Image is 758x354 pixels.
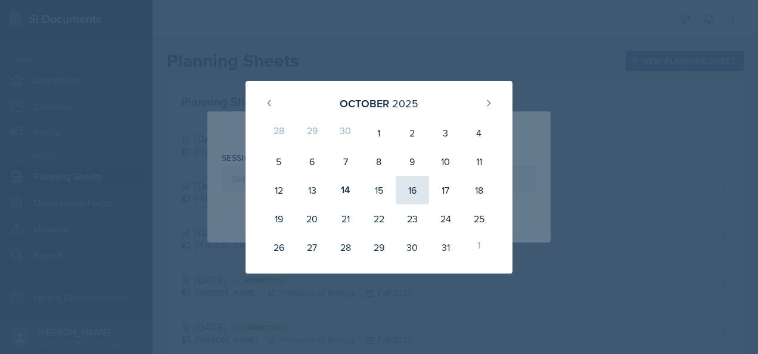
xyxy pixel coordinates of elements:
[462,233,496,262] div: 1
[362,176,396,204] div: 15
[296,119,329,147] div: 29
[429,119,462,147] div: 3
[329,119,362,147] div: 30
[396,147,429,176] div: 9
[392,95,418,111] div: 2025
[296,176,329,204] div: 13
[329,147,362,176] div: 7
[429,147,462,176] div: 10
[396,233,429,262] div: 30
[262,204,296,233] div: 19
[329,204,362,233] div: 21
[462,119,496,147] div: 4
[429,204,462,233] div: 24
[329,233,362,262] div: 28
[340,95,389,111] div: October
[429,233,462,262] div: 31
[262,147,296,176] div: 5
[362,204,396,233] div: 22
[429,176,462,204] div: 17
[262,119,296,147] div: 28
[296,147,329,176] div: 6
[462,147,496,176] div: 11
[329,176,362,204] div: 14
[362,233,396,262] div: 29
[262,176,296,204] div: 12
[262,233,296,262] div: 26
[296,204,329,233] div: 20
[396,204,429,233] div: 23
[396,176,429,204] div: 16
[396,119,429,147] div: 2
[462,204,496,233] div: 25
[296,233,329,262] div: 27
[362,119,396,147] div: 1
[462,176,496,204] div: 18
[362,147,396,176] div: 8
